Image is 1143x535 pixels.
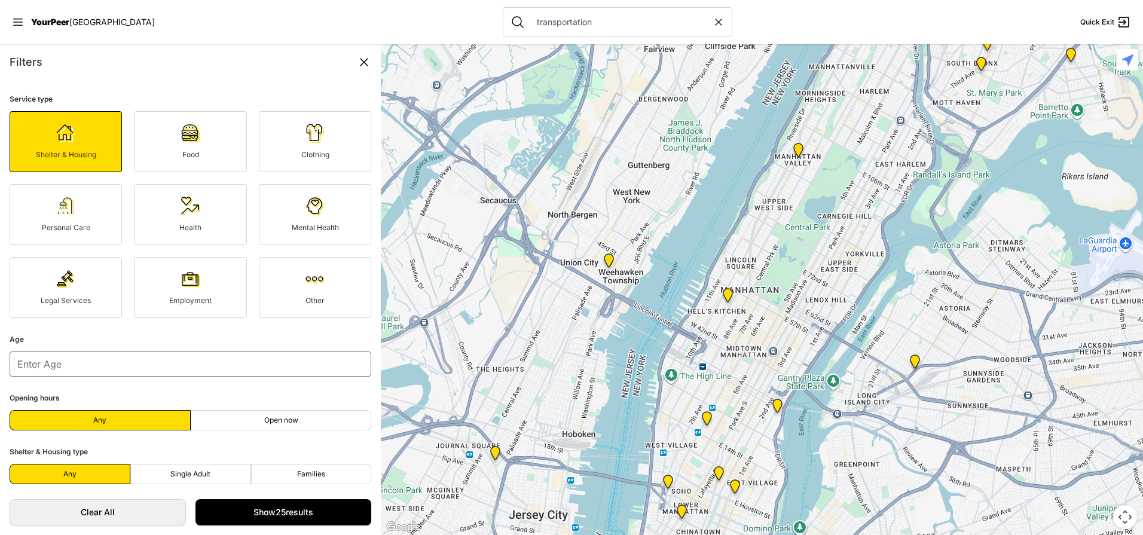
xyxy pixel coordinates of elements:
[305,296,325,305] span: Other
[723,475,747,503] div: University Community Social Services (UCSS)
[179,223,201,232] span: Health
[10,184,122,245] a: Personal Care
[975,32,1000,60] div: Bronx Youth Center (BYC)
[1080,15,1131,29] a: Quick Exit
[170,469,210,479] span: Single Adult
[765,394,790,423] div: 30th Street Intake Center for Men
[42,223,90,232] span: Personal Care
[297,469,325,479] span: Families
[301,150,329,159] span: Clothing
[182,150,199,159] span: Food
[10,351,371,377] input: Enter Age
[292,223,339,232] span: Mental Health
[786,138,811,167] div: Trinity Lutheran Church
[41,296,91,305] span: Legal Services
[10,393,60,402] span: Opening hours
[264,415,298,425] span: Open now
[384,519,423,535] a: Open this area in Google Maps (opens a new window)
[259,184,371,245] a: Mental Health
[10,257,122,318] a: Legal Services
[670,500,694,528] div: Tribeca Campus/New York City Rescue Mission
[384,519,423,535] img: Google
[1037,20,1061,49] div: Bronx
[10,335,24,344] span: Age
[10,447,88,456] span: Shelter & Housing type
[1113,505,1137,529] button: Map camera controls
[36,150,96,159] span: Shelter & Housing
[483,441,508,470] div: Main Location
[31,19,155,26] a: YourPeer[GEOGRAPHIC_DATA]
[93,415,106,425] span: Any
[707,461,731,490] div: Third Street Men's Shelter and Clinic
[10,94,53,103] span: Service type
[1059,43,1083,72] div: Living Room 24-Hour Drop-In Center
[695,406,719,435] div: New York City Location
[22,506,173,518] span: Clear All
[716,283,740,312] div: 9th Avenue Drop-in Center
[63,469,77,479] span: Any
[10,111,122,172] a: Shelter & Housing
[195,499,372,525] a: Show25results
[169,296,212,305] span: Employment
[597,249,621,277] div: CASA Coordinated Entry Program Perc Dop-in Center
[134,111,246,172] a: Food
[69,17,155,27] span: [GEOGRAPHIC_DATA]
[31,17,69,27] span: YourPeer
[134,257,246,318] a: Employment
[134,184,246,245] a: Health
[259,257,371,318] a: Other
[530,16,713,28] input: Search
[969,52,994,81] div: The Bronx Pride Center
[903,350,927,378] div: Queens - Main Office
[10,56,42,68] span: Filters
[656,470,680,499] div: Main Location, SoHo, DYCD Youth Drop-in Center
[10,499,186,525] a: Clear All
[259,111,371,172] a: Clothing
[1080,17,1114,27] span: Quick Exit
